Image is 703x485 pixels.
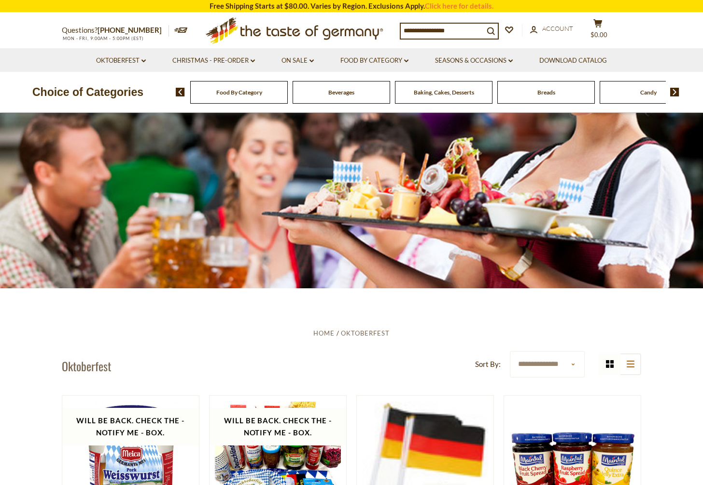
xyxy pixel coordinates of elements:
[62,24,169,37] p: Questions?
[435,55,513,66] a: Seasons & Occasions
[62,36,144,41] span: MON - FRI, 9:00AM - 5:00PM (EST)
[475,358,501,370] label: Sort By:
[340,55,408,66] a: Food By Category
[530,24,573,34] a: Account
[539,55,607,66] a: Download Catalog
[425,1,493,10] a: Click here for details.
[176,88,185,96] img: previous arrow
[542,25,573,32] span: Account
[537,89,555,96] a: Breads
[583,19,612,43] button: $0.00
[591,31,607,39] span: $0.00
[96,55,146,66] a: Oktoberfest
[313,329,335,337] a: Home
[98,26,162,34] a: [PHONE_NUMBER]
[216,89,262,96] a: Food By Category
[640,89,657,96] a: Candy
[341,329,390,337] a: Oktoberfest
[414,89,474,96] a: Baking, Cakes, Desserts
[328,89,354,96] a: Beverages
[62,359,111,373] h1: Oktoberfest
[281,55,314,66] a: On Sale
[670,88,679,96] img: next arrow
[172,55,255,66] a: Christmas - PRE-ORDER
